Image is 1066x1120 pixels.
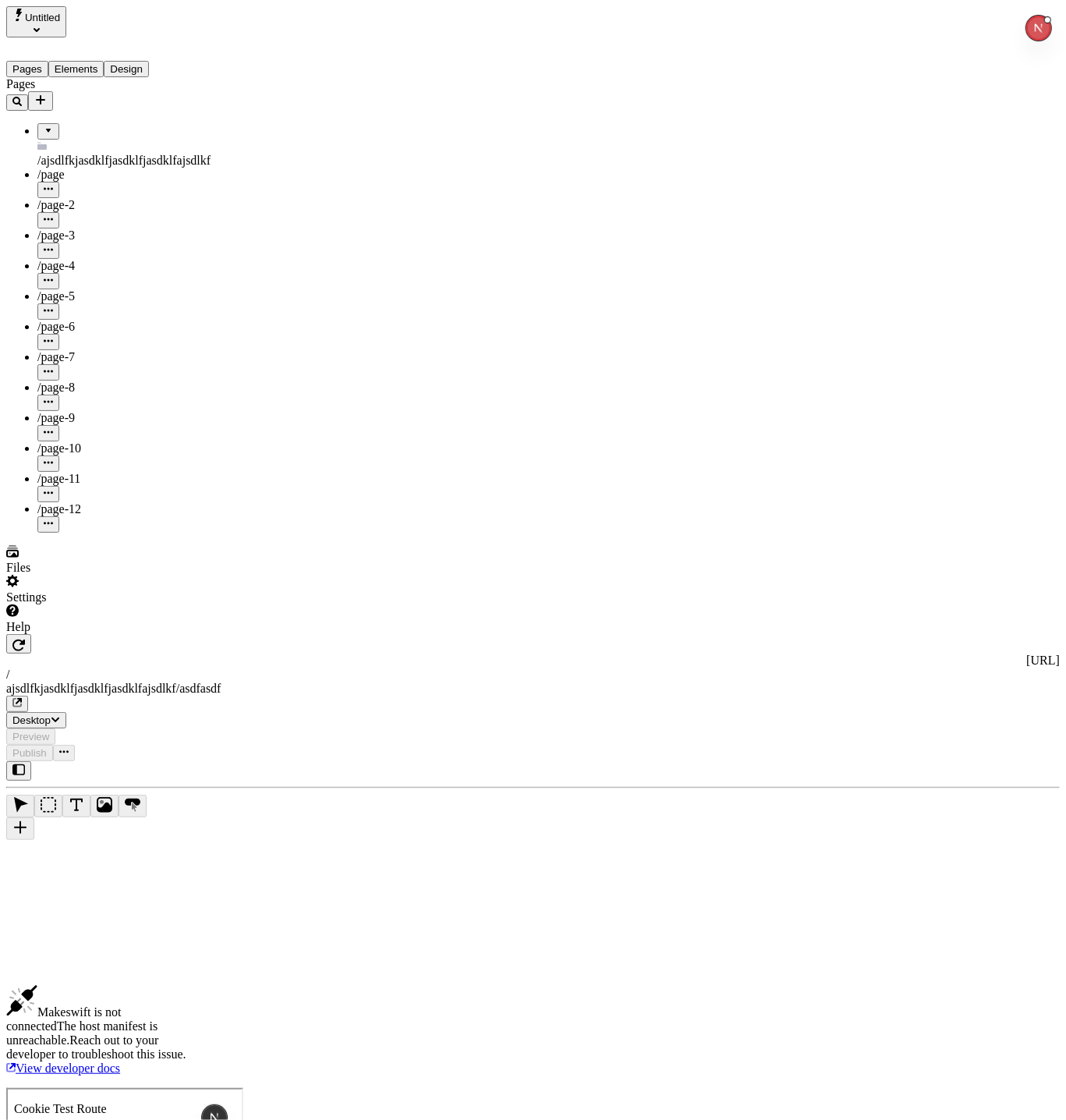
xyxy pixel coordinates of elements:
[6,12,228,27] p: Cookie Test Route
[12,731,49,743] span: Preview
[6,745,53,761] button: Publish
[37,198,75,211] span: /page-2
[12,747,47,759] span: Publish
[37,289,75,303] span: /page-5
[37,320,75,333] span: /page-6
[6,590,193,604] div: Settings
[62,795,90,817] button: Text
[6,620,193,634] div: Help
[6,77,193,91] div: Pages
[37,350,75,363] span: /page-7
[37,381,75,394] span: /page-8
[25,12,60,23] span: Untitled
[34,795,62,817] button: Box
[37,502,81,516] span: /page-12
[6,728,55,745] button: Preview
[37,472,80,485] span: /page-11
[37,229,75,242] span: /page-3
[28,91,53,111] button: Add new
[6,6,66,37] button: Select site
[12,714,51,726] span: Desktop
[6,654,1060,668] div: [URL]
[6,668,1060,682] div: /
[119,795,147,817] button: Button
[90,795,119,817] button: Image
[37,259,75,272] span: /page-4
[6,1005,122,1033] span: Makeswift is not connected
[6,1062,120,1075] a: View developer docs
[37,441,81,455] span: /page-10
[6,561,193,575] div: Files
[6,1019,186,1061] span: The host manifest is unreachable. Reach out to your developer to troubleshoot this issue .
[6,682,1060,696] div: ajsdlfkjasdklfjasdklfjasdklfajsdlkf/asdfasdf
[6,712,66,728] button: Desktop
[37,154,211,167] span: /ajsdlfkjasdklfjasdklfjasdklfajsdlkf
[6,61,48,77] button: Pages
[48,61,104,77] button: Elements
[37,168,65,181] span: /page
[104,61,149,77] button: Design
[37,411,75,424] span: /page-9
